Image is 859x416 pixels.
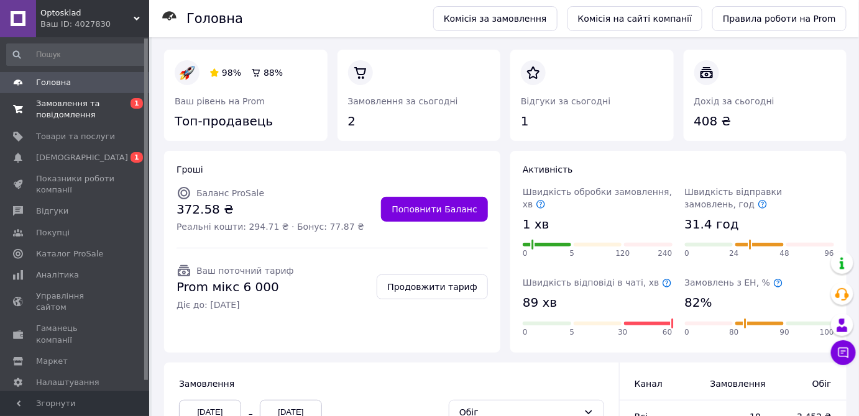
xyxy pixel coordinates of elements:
[825,248,834,259] span: 96
[710,378,761,390] span: Замовлення
[196,188,264,198] span: Баланс ProSale
[616,248,630,259] span: 120
[186,11,243,26] h1: Головна
[523,187,672,209] span: Швидкість обробки замовлення, хв
[36,98,115,120] span: Замовлення та повідомлення
[381,197,488,222] a: Поповнити Баланс
[177,299,294,311] span: Діє до: [DATE]
[177,201,364,219] span: 372.58 ₴
[40,19,149,30] div: Ваш ID: 4027830
[131,152,143,163] span: 1
[729,327,738,338] span: 80
[523,248,528,259] span: 0
[658,248,673,259] span: 240
[663,327,672,338] span: 60
[685,327,690,338] span: 0
[36,77,71,88] span: Головна
[685,248,690,259] span: 0
[523,165,573,174] span: Активність
[635,379,663,389] span: Канал
[36,291,115,313] span: Управління сайтом
[523,215,549,233] span: 1 хв
[523,294,557,312] span: 89 хв
[36,152,128,163] span: [DEMOGRAPHIC_DATA]
[36,356,68,367] span: Маркет
[780,248,789,259] span: 48
[177,278,294,296] span: Prom мікс 6 000
[685,215,739,233] span: 31.4 год
[36,248,103,260] span: Каталог ProSale
[780,327,789,338] span: 90
[177,165,203,174] span: Гроші
[177,220,364,233] span: Реальні кошти: 294.71 ₴ · Бонус: 77.87 ₴
[523,278,672,287] span: Швидкість відповіді в чаті, хв
[831,340,856,365] button: Чат з покупцем
[36,377,99,388] span: Налаштування
[618,327,627,338] span: 30
[40,7,134,19] span: Optosklad
[36,323,115,345] span: Гаманець компанії
[36,131,115,142] span: Товари та послуги
[712,6,847,31] a: Правила роботи на Prom
[433,6,558,31] a: Комісія за замовлення
[685,294,712,312] span: 82%
[729,248,738,259] span: 24
[6,43,147,66] input: Пошук
[222,68,241,78] span: 98%
[196,266,294,276] span: Ваш поточний тариф
[131,98,143,109] span: 1
[179,379,234,389] span: Замовлення
[36,227,70,238] span: Покупці
[36,173,115,196] span: Показники роботи компанії
[36,206,68,217] span: Відгуки
[820,327,834,338] span: 100
[685,187,783,209] span: Швидкість відправки замовлень, год
[377,274,488,299] a: Продовжити тариф
[570,327,575,338] span: 5
[264,68,283,78] span: 88%
[567,6,703,31] a: Комісія на сайті компанії
[570,248,575,259] span: 5
[685,278,783,287] span: Замовлень з ЕН, %
[786,378,832,390] span: Обіг
[36,269,79,281] span: Аналітика
[523,327,528,338] span: 0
